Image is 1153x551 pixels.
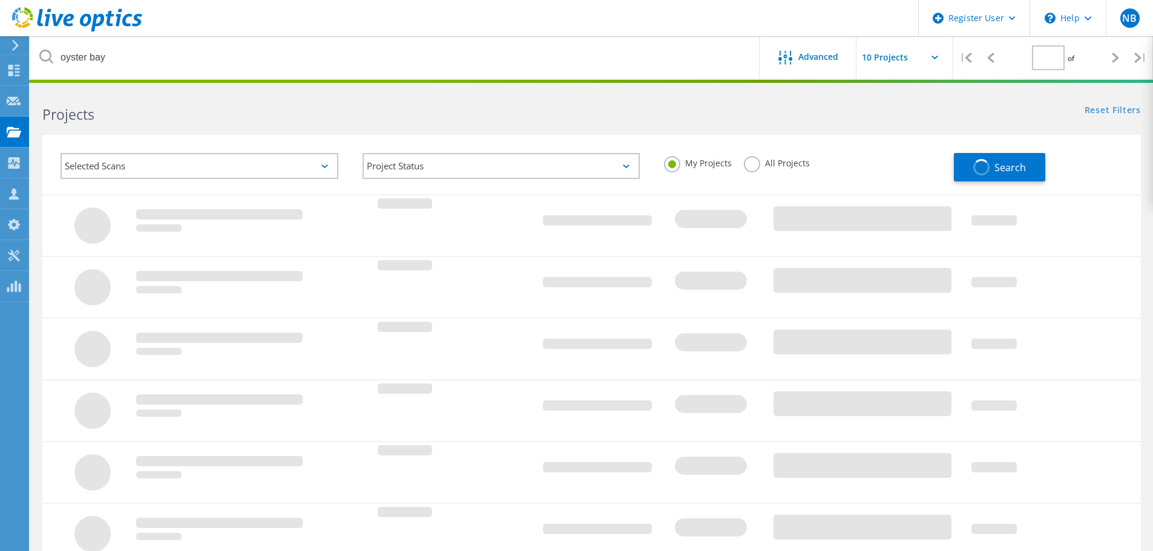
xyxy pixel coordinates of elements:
[12,25,142,34] a: Live Optics Dashboard
[664,156,732,168] label: My Projects
[363,153,640,179] div: Project Status
[1045,13,1056,24] svg: \n
[1068,53,1074,64] span: of
[1128,36,1153,79] div: |
[953,36,978,79] div: |
[744,156,810,168] label: All Projects
[61,153,338,179] div: Selected Scans
[30,36,760,79] input: Search projects by name, owner, ID, company, etc
[954,153,1045,181] button: Search
[1122,13,1137,23] span: NB
[42,105,94,124] b: Projects
[1085,106,1141,116] a: Reset Filters
[994,161,1026,174] span: Search
[798,53,838,61] span: Advanced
